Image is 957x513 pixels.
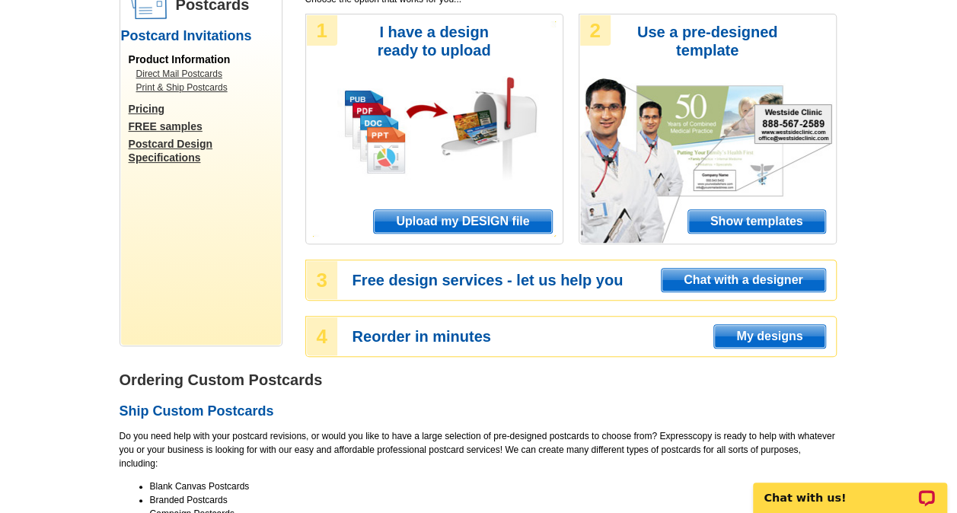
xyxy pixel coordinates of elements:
[129,137,281,164] a: Postcard Design Specifications
[661,268,825,292] a: Chat with a designer
[373,209,552,234] a: Upload my DESIGN file
[129,119,281,133] a: FREE samples
[121,28,281,45] h2: Postcard Invitations
[120,429,837,470] p: Do you need help with your postcard revisions, or would you like to have a large selection of pre...
[580,15,611,46] div: 2
[120,371,323,388] strong: Ordering Custom Postcards
[713,324,825,349] a: My designs
[136,67,273,81] a: Direct Mail Postcards
[136,81,273,94] a: Print & Ship Postcards
[743,465,957,513] iframe: LiveChat chat widget
[687,209,826,234] a: Show templates
[307,15,337,46] div: 1
[120,403,837,420] h2: Ship Custom Postcards
[356,23,512,59] h3: I have a design ready to upload
[150,480,837,493] li: Blank Canvas Postcards
[352,273,835,287] h3: Free design services - let us help you
[374,210,551,233] span: Upload my DESIGN file
[714,325,825,348] span: My designs
[129,53,231,65] span: Product Information
[307,261,337,299] div: 3
[630,23,786,59] h3: Use a pre-designed template
[307,317,337,355] div: 4
[662,269,825,292] span: Chat with a designer
[352,330,835,343] h3: Reorder in minutes
[688,210,825,233] span: Show templates
[150,493,837,507] li: Branded Postcards
[129,102,281,116] a: Pricing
